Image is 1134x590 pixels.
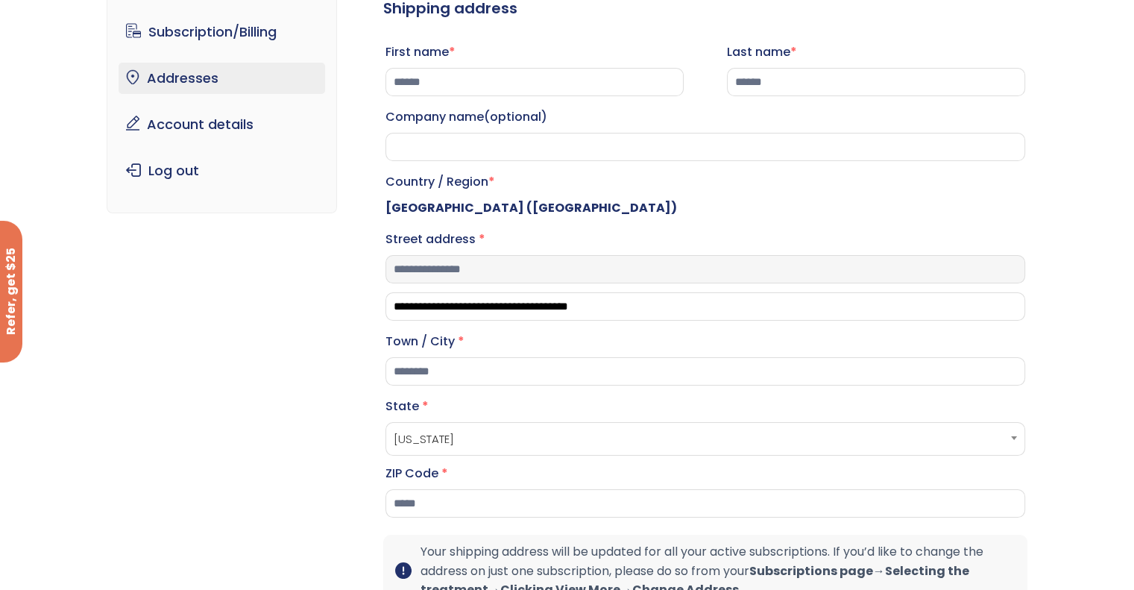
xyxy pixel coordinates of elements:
[119,109,325,140] a: Account details
[385,227,1025,251] label: Street address
[449,43,456,60] abbr: required
[422,398,429,415] abbr: required
[385,105,1025,129] label: Company name
[484,108,547,125] span: (optional)
[119,63,325,94] a: Addresses
[385,170,1025,194] label: Country / Region
[119,16,325,48] a: Subscription/Billing
[394,430,1017,448] span: California
[458,333,464,350] abbr: required
[727,40,1025,64] label: Last name
[385,40,684,64] label: First name
[119,155,325,186] a: Log out
[749,562,873,580] b: Subscriptions page
[385,462,1025,486] label: ZIP Code
[441,465,448,482] abbr: required
[385,422,1025,456] span: State
[479,230,485,248] abbr: required
[385,330,1025,354] label: Town / City
[385,199,677,216] strong: [GEOGRAPHIC_DATA] ([GEOGRAPHIC_DATA])
[790,43,797,60] abbr: required
[385,395,1025,418] label: State
[488,173,495,190] abbr: required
